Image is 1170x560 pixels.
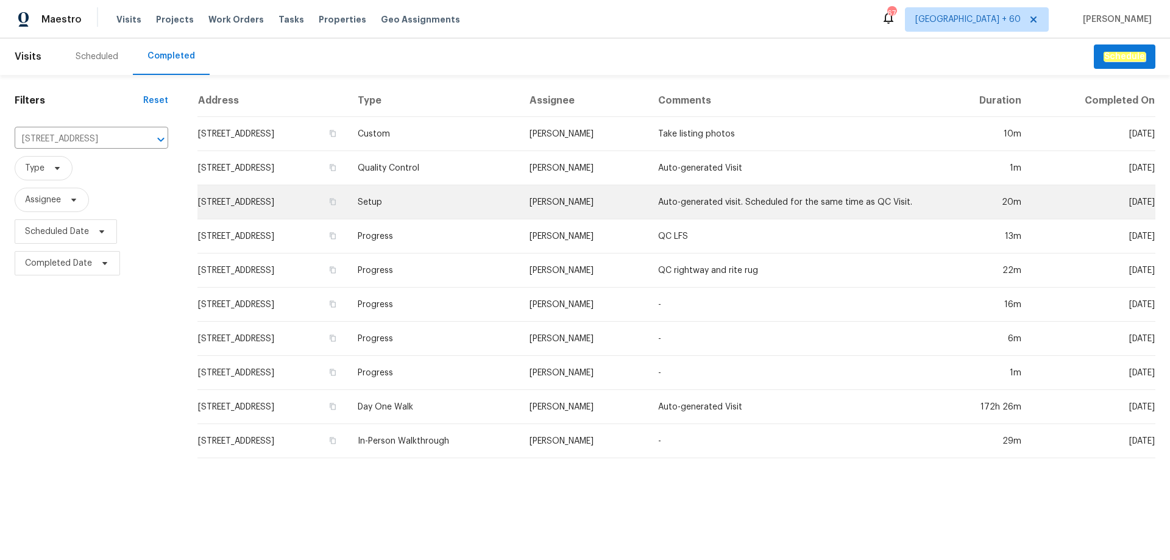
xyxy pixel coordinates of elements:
[936,151,1031,185] td: 1m
[1104,52,1146,62] em: Schedule
[520,117,649,151] td: [PERSON_NAME]
[327,196,338,207] button: Copy Address
[348,117,519,151] td: Custom
[25,225,89,238] span: Scheduled Date
[936,424,1031,458] td: 29m
[327,264,338,275] button: Copy Address
[197,253,348,288] td: [STREET_ADDRESS]
[143,94,168,107] div: Reset
[520,219,649,253] td: [PERSON_NAME]
[1031,424,1155,458] td: [DATE]
[648,151,936,185] td: Auto-generated Visit
[327,401,338,412] button: Copy Address
[936,185,1031,219] td: 20m
[520,253,649,288] td: [PERSON_NAME]
[327,299,338,310] button: Copy Address
[1031,151,1155,185] td: [DATE]
[936,356,1031,390] td: 1m
[648,85,936,117] th: Comments
[348,322,519,356] td: Progress
[25,257,92,269] span: Completed Date
[1031,288,1155,322] td: [DATE]
[381,13,460,26] span: Geo Assignments
[1031,85,1155,117] th: Completed On
[1031,253,1155,288] td: [DATE]
[15,43,41,70] span: Visits
[197,288,348,322] td: [STREET_ADDRESS]
[327,162,338,173] button: Copy Address
[520,356,649,390] td: [PERSON_NAME]
[15,94,143,107] h1: Filters
[520,424,649,458] td: [PERSON_NAME]
[197,322,348,356] td: [STREET_ADDRESS]
[197,151,348,185] td: [STREET_ADDRESS]
[25,194,61,206] span: Assignee
[936,322,1031,356] td: 6m
[648,253,936,288] td: QC rightway and rite rug
[327,230,338,241] button: Copy Address
[327,333,338,344] button: Copy Address
[520,288,649,322] td: [PERSON_NAME]
[152,131,169,148] button: Open
[936,117,1031,151] td: 10m
[520,185,649,219] td: [PERSON_NAME]
[208,13,264,26] span: Work Orders
[197,85,348,117] th: Address
[278,15,304,24] span: Tasks
[1078,13,1152,26] span: [PERSON_NAME]
[1031,390,1155,424] td: [DATE]
[348,151,519,185] td: Quality Control
[348,219,519,253] td: Progress
[936,288,1031,322] td: 16m
[648,219,936,253] td: QC LFS
[648,185,936,219] td: Auto-generated visit. Scheduled for the same time as QC Visit.
[25,162,44,174] span: Type
[1031,322,1155,356] td: [DATE]
[327,435,338,446] button: Copy Address
[15,130,134,149] input: Search for an address...
[319,13,366,26] span: Properties
[936,253,1031,288] td: 22m
[915,13,1021,26] span: [GEOGRAPHIC_DATA] + 60
[348,390,519,424] td: Day One Walk
[520,151,649,185] td: [PERSON_NAME]
[648,356,936,390] td: -
[648,288,936,322] td: -
[648,322,936,356] td: -
[1031,219,1155,253] td: [DATE]
[520,322,649,356] td: [PERSON_NAME]
[936,85,1031,117] th: Duration
[936,390,1031,424] td: 172h 26m
[197,185,348,219] td: [STREET_ADDRESS]
[648,424,936,458] td: -
[1031,185,1155,219] td: [DATE]
[887,7,896,19] div: 674
[327,128,338,139] button: Copy Address
[197,219,348,253] td: [STREET_ADDRESS]
[348,424,519,458] td: In-Person Walkthrough
[197,356,348,390] td: [STREET_ADDRESS]
[197,117,348,151] td: [STREET_ADDRESS]
[1031,356,1155,390] td: [DATE]
[76,51,118,63] div: Scheduled
[348,85,519,117] th: Type
[41,13,82,26] span: Maestro
[156,13,194,26] span: Projects
[1031,117,1155,151] td: [DATE]
[520,85,649,117] th: Assignee
[348,288,519,322] td: Progress
[348,253,519,288] td: Progress
[348,185,519,219] td: Setup
[116,13,141,26] span: Visits
[936,219,1031,253] td: 13m
[520,390,649,424] td: [PERSON_NAME]
[1094,44,1155,69] button: Schedule
[327,367,338,378] button: Copy Address
[348,356,519,390] td: Progress
[147,50,195,62] div: Completed
[648,117,936,151] td: Take listing photos
[648,390,936,424] td: Auto-generated Visit
[197,424,348,458] td: [STREET_ADDRESS]
[197,390,348,424] td: [STREET_ADDRESS]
